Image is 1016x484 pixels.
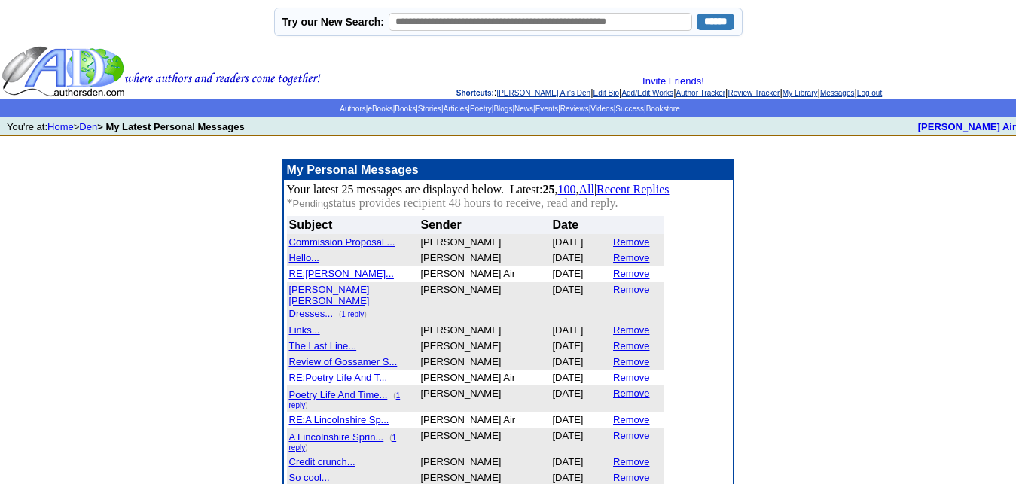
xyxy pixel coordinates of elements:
[289,266,394,279] a: RE:[PERSON_NAME]...
[553,388,584,399] font: [DATE]
[560,105,589,113] a: Reviews
[79,121,97,132] a: Den
[293,198,329,209] font: Pending
[553,372,584,383] font: [DATE]
[553,236,584,248] font: [DATE]
[613,414,649,425] a: Remove
[339,310,367,318] font: ( )
[289,218,333,231] font: Subject
[553,414,584,425] font: [DATE]
[289,339,357,352] a: The Last Line...
[289,355,398,367] a: Review of Gossamer S...
[496,89,590,97] a: [PERSON_NAME] Air's Den
[421,414,516,425] font: [PERSON_NAME] Air
[615,105,644,113] a: Success
[289,389,388,400] font: Poetry Life And Time...
[642,75,704,87] a: Invite Friends!
[553,356,584,367] font: [DATE]
[857,89,882,97] a: Log out
[421,388,502,399] font: [PERSON_NAME]
[593,89,619,97] a: Edit Bio
[456,89,494,97] span: Shortcuts:
[340,105,365,113] a: Authors
[421,218,462,231] font: Sender
[289,282,370,319] a: [PERSON_NAME] [PERSON_NAME] Dresses...
[368,105,392,113] a: eBooks
[553,456,584,467] font: [DATE]
[421,236,502,248] font: [PERSON_NAME]
[918,121,1016,132] a: [PERSON_NAME] Air
[553,218,579,231] font: Date
[553,430,584,441] font: [DATE]
[676,89,726,97] a: Author Tracker
[289,370,388,383] a: RE:Poetry Life And T...
[613,472,649,483] a: Remove
[613,268,649,279] a: Remove
[289,268,394,279] font: RE:[PERSON_NAME]...
[289,372,388,383] font: RE:Poetry Life And T...
[728,89,780,97] a: Review Tracker
[324,75,1014,98] div: : | | | | | | |
[289,472,330,483] font: So cool...
[2,45,321,98] img: header_logo2.gif
[421,324,502,336] font: [PERSON_NAME]
[553,252,584,263] font: [DATE]
[590,105,613,113] a: Videos
[542,183,554,196] b: 25
[553,472,584,483] font: [DATE]
[289,412,389,425] a: RE:A Lincolnshire Sp...
[783,89,818,97] a: My Library
[553,324,584,336] font: [DATE]
[289,324,320,336] font: Links...
[514,105,533,113] a: News
[613,252,649,263] a: Remove
[47,121,74,132] a: Home
[557,183,575,196] a: 100
[289,251,319,263] a: Hello...
[289,235,395,248] a: Commission Proposal ...
[289,323,320,336] a: Links...
[97,121,244,132] b: > My Latest Personal Messages
[421,430,502,441] font: [PERSON_NAME]
[613,284,649,295] a: Remove
[421,472,502,483] font: [PERSON_NAME]
[443,105,468,113] a: Articles
[596,183,669,196] a: Recent Replies
[421,340,502,352] font: [PERSON_NAME]
[418,105,441,113] a: Stories
[341,310,364,318] a: 1 reply
[553,340,584,352] font: [DATE]
[289,340,357,352] font: The Last Line...
[289,414,389,425] font: RE:A Lincolnshire Sp...
[421,252,502,263] font: [PERSON_NAME]
[7,121,245,132] font: You're at: >
[421,268,516,279] font: [PERSON_NAME] Air
[289,456,355,467] font: Credit crunch...
[289,284,370,319] font: [PERSON_NAME] [PERSON_NAME] Dresses...
[287,183,730,210] p: Your latest 25 messages are displayed below. Latest: , , |
[421,356,502,367] font: [PERSON_NAME]
[646,105,680,113] a: Bookstore
[328,196,618,209] font: status provides recipient 48 hours to receive, read and reply.
[613,236,649,248] a: Remove
[470,105,492,113] a: Poetry
[553,268,584,279] font: [DATE]
[613,324,649,336] a: Remove
[421,284,502,295] font: [PERSON_NAME]
[613,388,649,399] a: Remove
[613,340,649,352] a: Remove
[289,431,384,443] font: A Lincolnshire Sprin...
[553,284,584,295] font: [DATE]
[578,183,593,196] a: All
[535,105,559,113] a: Events
[289,236,395,248] font: Commission Proposal ...
[493,105,512,113] a: Blogs
[287,163,419,176] font: My Personal Messages
[613,456,649,467] a: Remove
[289,430,384,443] a: A Lincolnshire Sprin...
[395,105,416,113] a: Books
[613,372,649,383] a: Remove
[289,252,319,263] font: Hello...
[421,372,516,383] font: [PERSON_NAME] Air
